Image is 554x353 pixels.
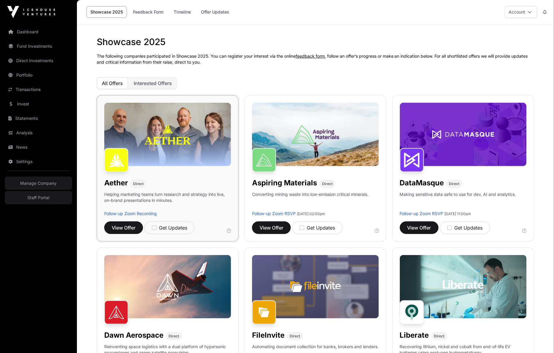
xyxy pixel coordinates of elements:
[252,191,368,211] p: Converting mining waste into low-emission critical minerals.
[440,221,490,234] button: Get Updates
[144,221,195,234] button: Get Updates
[252,255,379,318] img: File-Invite-Banner.jpg
[97,53,534,65] p: The following companies participated in Showcase 2025. You can register your interest via the onl...
[104,211,157,216] a: Follow-up Zoom Recording
[449,181,460,186] span: Direct
[104,191,231,211] p: Helping marketing teams turn research and strategy into live, on-brand presentations in minutes.
[134,80,172,86] span: Interested Offers
[97,36,534,47] h1: Showcase 2025
[112,224,135,231] span: View Offer
[445,211,471,216] span: [DATE] 11:00am
[5,54,72,67] a: Direct Investments
[252,148,276,172] img: Aspiring Materials
[5,126,72,139] a: Analysis
[104,148,128,172] img: Aether
[104,221,143,234] button: View Offer
[104,330,163,340] h1: Dawn Aerospace
[169,334,179,339] span: Direct
[5,97,72,111] a: Invest
[102,80,123,86] span: All Offers
[129,6,167,18] a: Feedback Form
[97,77,128,89] button: All Offers
[5,25,72,38] a: Dashboard
[5,112,72,125] a: Statements
[5,191,72,204] a: Staff Portal
[447,224,483,231] div: Get Updates
[407,224,431,231] span: View Offer
[300,224,335,231] div: Get Updates
[524,324,554,353] iframe: Chat Widget
[5,68,72,82] a: Portfolio
[400,300,424,324] img: Liberate
[400,221,439,234] button: View Offer
[252,178,317,188] h1: Aspiring Materials
[252,300,276,324] img: FileInvite
[292,221,342,234] button: Get Updates
[5,141,72,154] a: News
[260,224,283,231] span: View Offer
[104,178,128,188] h1: Aether
[252,221,291,234] button: View Offer
[87,6,127,18] a: Showcase 2025
[296,53,325,59] a: feedback form
[5,40,72,53] a: Fund Investments
[297,211,325,216] span: [DATE] 02:00pm
[400,191,516,211] p: Making sensitive data safe to use for dev, AI and analytics.
[5,155,72,168] a: Settings
[400,211,443,216] a: Follow-up Zoom RSVP
[104,255,231,318] img: Dawn-Banner.jpg
[252,330,285,340] h1: FileInvite
[133,181,144,186] span: Direct
[400,103,527,166] img: DataMasque-Banner.jpg
[290,334,300,339] span: Direct
[400,148,424,172] img: DataMasque
[505,6,537,18] button: Account
[400,178,444,188] h1: DataMasque
[197,6,233,18] a: Offer Updates
[104,300,128,324] img: Dawn Aerospace
[104,103,231,166] img: Aether-Banner.jpg
[400,255,527,318] img: Liberate-Banner.jpg
[252,103,379,166] img: Aspiring-Banner.jpg
[5,177,72,190] a: Manage Company
[5,83,72,96] a: Transactions
[400,330,429,340] h1: Liberate
[7,6,55,18] img: Icehouse Ventures Logo
[170,6,195,18] a: Timeline
[322,181,333,186] span: Direct
[129,77,177,89] button: Interested Offers
[252,211,296,216] a: Follow-up Zoom RSVP
[152,224,187,231] div: Get Updates
[434,334,445,339] span: Direct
